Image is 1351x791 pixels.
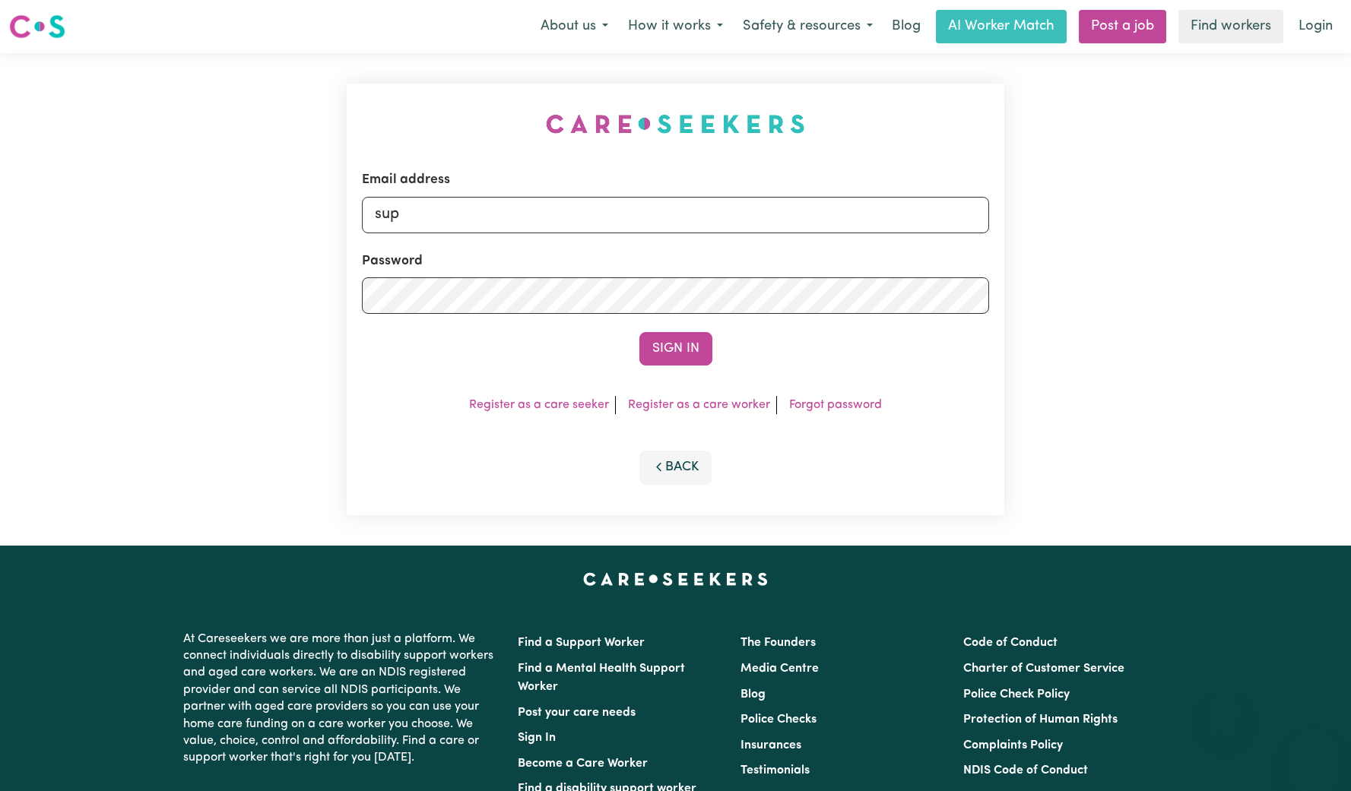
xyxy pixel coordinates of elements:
a: Find workers [1178,10,1283,43]
a: Testimonials [741,764,810,777]
a: Complaints Policy [963,739,1063,751]
a: Login [1289,10,1342,43]
a: Post a job [1079,10,1166,43]
a: Blog [741,688,766,701]
a: Find a Mental Health Support Worker [518,663,685,693]
a: Careseekers home page [583,573,768,585]
a: Protection of Human Rights [963,713,1118,726]
a: Blog [883,10,930,43]
a: NDIS Code of Conduct [963,764,1088,777]
iframe: Close message [1209,694,1239,724]
a: Charter of Customer Service [963,663,1124,675]
a: Police Check Policy [963,688,1070,701]
label: Password [362,251,423,271]
input: Email address [362,196,989,233]
a: Code of Conduct [963,637,1058,649]
p: At Careseekers we are more than just a platform. We connect individuals directly to disability su... [183,625,499,773]
a: Careseekers logo [9,9,65,44]
label: Email address [362,170,450,190]
a: Media Centre [741,663,819,675]
a: Insurances [741,739,801,751]
a: The Founders [741,637,816,649]
a: Find a Support Worker [518,637,645,649]
button: Safety & resources [733,11,883,43]
button: How it works [618,11,733,43]
button: Sign In [639,332,712,365]
a: Register as a care worker [628,399,770,411]
a: Forgot password [789,399,882,411]
a: Become a Care Worker [518,758,648,770]
img: Careseekers logo [9,13,65,40]
a: Police Checks [741,713,817,726]
button: Back [639,451,712,484]
a: AI Worker Match [936,10,1067,43]
a: Sign In [518,732,556,744]
button: About us [531,11,618,43]
a: Post your care needs [518,707,636,719]
a: Register as a care seeker [469,399,609,411]
iframe: Button to launch messaging window [1290,730,1339,779]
